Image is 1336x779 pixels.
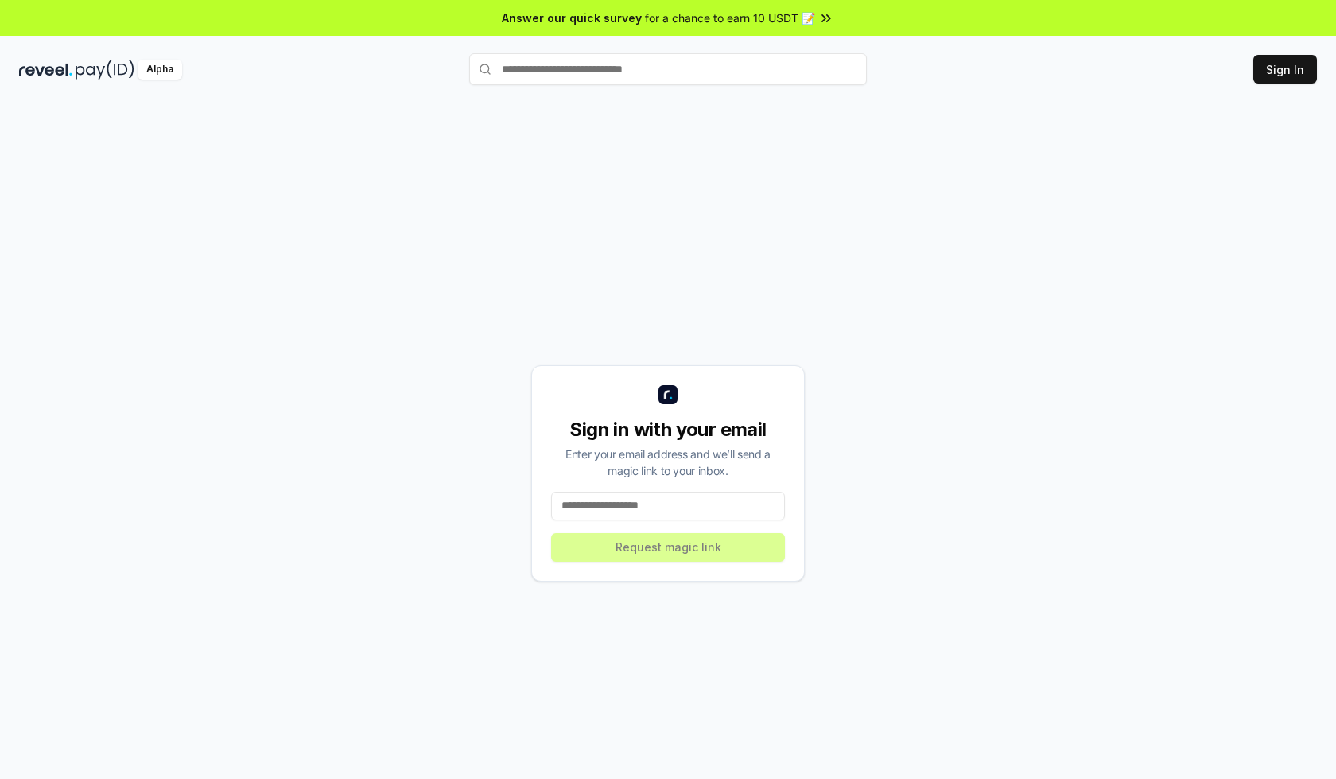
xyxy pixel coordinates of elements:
[658,385,678,404] img: logo_small
[76,60,134,80] img: pay_id
[502,10,642,26] span: Answer our quick survey
[551,446,785,479] div: Enter your email address and we’ll send a magic link to your inbox.
[138,60,182,80] div: Alpha
[551,417,785,442] div: Sign in with your email
[645,10,815,26] span: for a chance to earn 10 USDT 📝
[1253,55,1317,84] button: Sign In
[19,60,72,80] img: reveel_dark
